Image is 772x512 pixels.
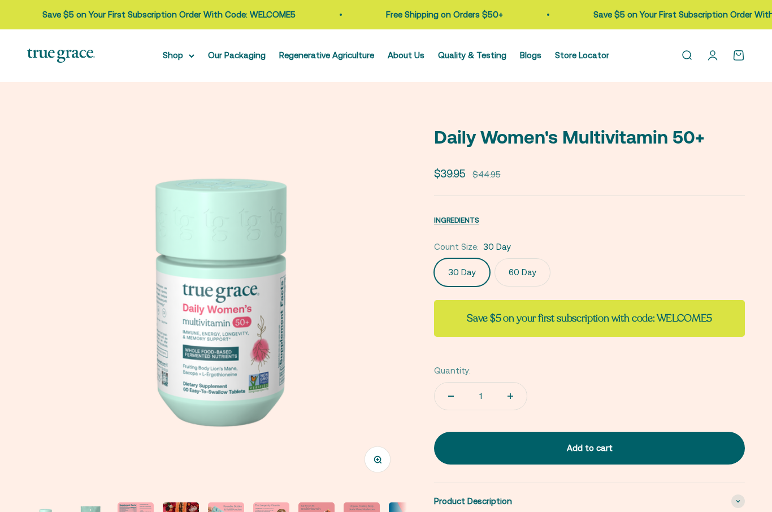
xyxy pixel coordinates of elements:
strong: Save $5 on your first subscription with code: WELCOME5 [467,311,712,325]
span: INGREDIENTS [434,216,479,224]
a: Blogs [520,50,541,60]
button: Decrease quantity [435,383,467,410]
legend: Count Size: [434,240,479,254]
a: About Us [388,50,424,60]
div: Add to cart [457,441,722,455]
a: Regenerative Agriculture [279,50,374,60]
button: Increase quantity [494,383,527,410]
label: Quantity: [434,364,471,378]
a: Store Locator [555,50,609,60]
p: Save $5 on Your First Subscription Order With Code: WELCOME5 [41,8,294,21]
p: Daily Women's Multivitamin 50+ [434,123,745,151]
a: Quality & Testing [438,50,506,60]
button: Add to cart [434,432,745,465]
summary: Shop [163,49,194,62]
compare-at-price: $44.95 [472,168,501,181]
span: 30 Day [483,240,511,254]
button: INGREDIENTS [434,213,479,227]
a: Our Packaging [208,50,266,60]
a: Free Shipping on Orders $50+ [385,10,502,19]
span: Product Description [434,494,512,508]
sale-price: $39.95 [434,165,466,182]
img: Daily Multivitamin for Energy, Longevity, Heart Health, & Memory Support* L-ergothioneine to supp... [27,109,407,489]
